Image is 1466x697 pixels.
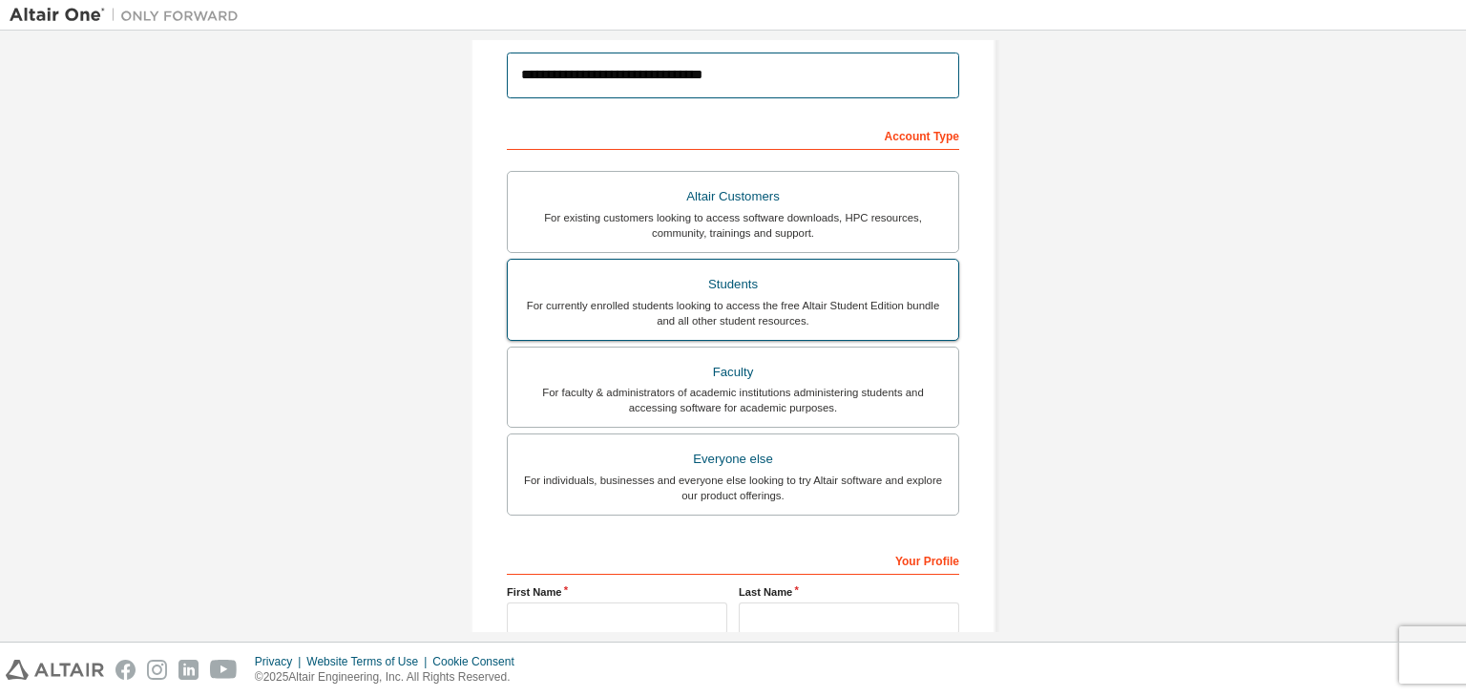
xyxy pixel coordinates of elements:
[739,584,959,600] label: Last Name
[519,473,947,503] div: For individuals, businesses and everyone else looking to try Altair software and explore our prod...
[178,660,199,680] img: linkedin.svg
[306,654,432,669] div: Website Terms of Use
[519,271,947,298] div: Students
[115,660,136,680] img: facebook.svg
[519,359,947,386] div: Faculty
[147,660,167,680] img: instagram.svg
[255,654,306,669] div: Privacy
[507,544,959,575] div: Your Profile
[519,210,947,241] div: For existing customers looking to access software downloads, HPC resources, community, trainings ...
[519,183,947,210] div: Altair Customers
[519,298,947,328] div: For currently enrolled students looking to access the free Altair Student Edition bundle and all ...
[519,385,947,415] div: For faculty & administrators of academic institutions administering students and accessing softwa...
[507,584,727,600] label: First Name
[210,660,238,680] img: youtube.svg
[6,660,104,680] img: altair_logo.svg
[10,6,248,25] img: Altair One
[519,446,947,473] div: Everyone else
[507,119,959,150] div: Account Type
[432,654,525,669] div: Cookie Consent
[255,669,526,686] p: © 2025 Altair Engineering, Inc. All Rights Reserved.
